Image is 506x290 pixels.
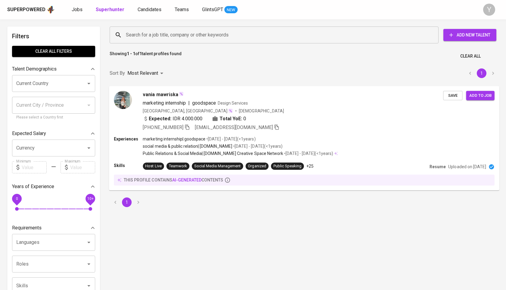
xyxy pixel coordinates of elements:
[12,128,95,140] div: Expected Salary
[448,164,486,170] p: Uploaded on [DATE]
[143,150,283,156] p: Public Relations & Social Media | [DOMAIN_NAME] Creative Space Network
[243,115,246,122] span: 0
[466,91,495,100] button: Add to job
[273,163,301,169] div: Public Speaking
[483,4,495,16] div: Y
[446,92,459,99] span: Save
[110,70,125,77] p: Sort By
[85,282,93,290] button: Open
[464,68,499,78] nav: pagination navigation
[443,91,462,100] button: Save
[143,108,233,114] div: [GEOGRAPHIC_DATA], [GEOGRAPHIC_DATA]
[175,7,189,12] span: Teams
[145,163,161,169] div: Host Live
[122,197,132,207] button: page 1
[149,115,171,122] b: Expected:
[22,161,47,173] input: Value
[85,144,93,152] button: Open
[143,115,202,122] div: IDR 4.000.000
[12,63,95,75] div: Talent Demographics
[12,130,46,137] p: Expected Salary
[127,70,158,77] p: Most Relevant
[202,7,223,12] span: GlintsGPT
[143,91,178,98] span: vania mawriska
[228,108,233,113] img: magic_wand.svg
[239,108,285,114] span: [DEMOGRAPHIC_DATA]
[172,178,201,182] span: AI-generated
[110,51,182,62] p: Showing of talent profiles found
[114,91,132,109] img: 3f8ef95a1d6bab909fd14055e4c660db.jpg
[12,181,95,193] div: Years of Experience
[469,92,492,99] span: Add to job
[85,260,93,268] button: Open
[218,100,248,105] span: Design Services
[96,7,124,12] b: Superhunter
[7,6,45,13] div: Superpowered
[192,100,216,106] span: goodspace
[138,7,161,12] span: Candidates
[224,7,238,13] span: NEW
[12,224,42,232] p: Requirements
[127,68,165,79] div: Most Relevant
[114,162,143,169] p: Skills
[70,161,95,173] input: Value
[202,6,238,14] a: GlintsGPT NEW
[96,6,126,14] a: Superhunter
[7,5,55,14] a: Superpoweredapp logo
[16,197,18,201] span: 0
[17,48,90,55] span: Clear All filters
[460,52,481,60] span: Clear All
[188,99,190,106] span: |
[306,163,314,169] p: +25
[127,51,135,56] b: 1 - 1
[72,6,84,14] a: Jobs
[220,115,242,122] b: Total YoE:
[85,238,93,247] button: Open
[205,136,255,142] p: • [DATE] - [DATE] ( <1 years )
[114,136,143,142] p: Experiences
[195,124,273,130] span: [EMAIL_ADDRESS][DOMAIN_NAME]
[283,150,333,156] p: • [DATE] - [DATE] ( <1 years )
[179,91,184,96] img: magic_wand.svg
[248,163,266,169] div: Organized
[47,5,55,14] img: app logo
[477,68,486,78] button: page 1
[139,51,142,56] b: 1
[110,86,499,190] a: vania mawriskamarketing internship|goodspaceDesign Services[GEOGRAPHIC_DATA], [GEOGRAPHIC_DATA][D...
[143,136,205,142] p: marketing internship | goodspace
[138,6,163,14] a: Candidates
[175,6,190,14] a: Teams
[194,163,241,169] div: Social Media Management
[443,29,496,41] button: Add New Talent
[16,115,91,121] p: Please select a Country first
[143,100,186,106] span: marketing internship
[429,164,446,170] p: Resume
[87,197,93,201] span: 10+
[458,51,483,62] button: Clear All
[12,46,95,57] button: Clear All filters
[12,65,57,73] p: Talent Demographics
[232,143,282,149] p: • [DATE] - [DATE] ( <1 years )
[448,31,492,39] span: Add New Talent
[110,197,144,207] nav: pagination navigation
[169,163,187,169] div: Teamwork
[85,79,93,88] button: Open
[12,222,95,234] div: Requirements
[12,183,54,190] p: Years of Experience
[72,7,83,12] span: Jobs
[143,143,232,149] p: social media & public relation | [DOMAIN_NAME]
[124,177,223,183] p: this profile contains contents
[143,124,183,130] span: [PHONE_NUMBER]
[12,31,95,41] h6: Filters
